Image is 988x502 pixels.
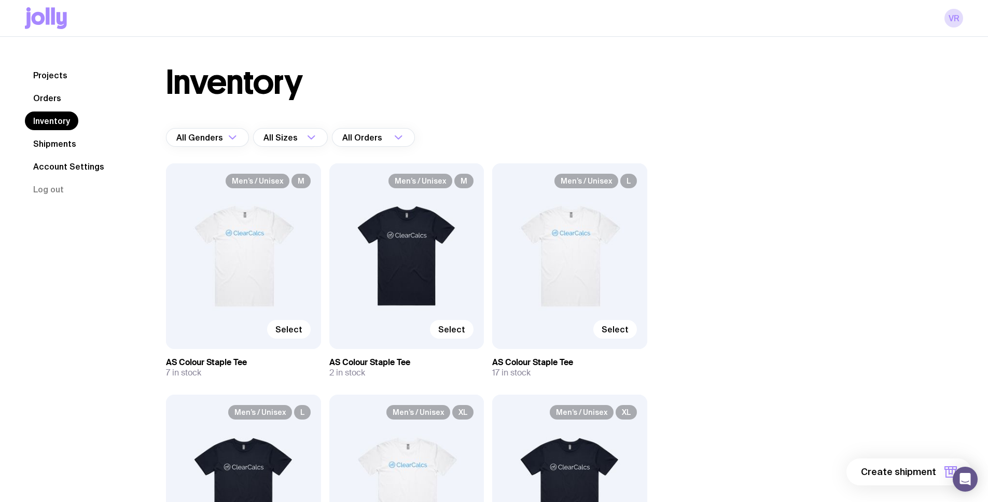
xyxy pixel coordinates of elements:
div: Search for option [332,128,415,147]
span: Men’s / Unisex [386,405,450,420]
button: Create shipment [846,458,971,485]
a: Shipments [25,134,85,153]
a: Inventory [25,111,78,130]
span: 17 in stock [492,368,531,378]
a: Orders [25,89,69,107]
input: Search for option [384,128,391,147]
span: Select [275,324,302,334]
span: All Genders [176,128,225,147]
span: L [620,174,637,188]
h3: AS Colour Staple Tee [329,357,484,368]
span: Men’s / Unisex [388,174,452,188]
input: Search for option [300,128,304,147]
a: Account Settings [25,157,113,176]
span: All Orders [342,128,384,147]
span: L [294,405,311,420]
span: 7 in stock [166,368,201,378]
span: Men’s / Unisex [228,405,292,420]
span: XL [452,405,474,420]
a: Projects [25,66,76,85]
button: Log out [25,180,72,199]
span: XL [616,405,637,420]
div: Open Intercom Messenger [953,467,978,492]
span: Men’s / Unisex [554,174,618,188]
span: Create shipment [861,466,936,478]
span: Select [602,324,629,334]
a: VR [944,9,963,27]
h3: AS Colour Staple Tee [492,357,647,368]
span: M [291,174,311,188]
span: M [454,174,474,188]
h1: Inventory [166,66,302,99]
span: 2 in stock [329,368,365,378]
div: Search for option [253,128,328,147]
span: All Sizes [263,128,300,147]
span: Select [438,324,465,334]
h3: AS Colour Staple Tee [166,357,321,368]
span: Men’s / Unisex [550,405,614,420]
div: Search for option [166,128,249,147]
span: Men’s / Unisex [226,174,289,188]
